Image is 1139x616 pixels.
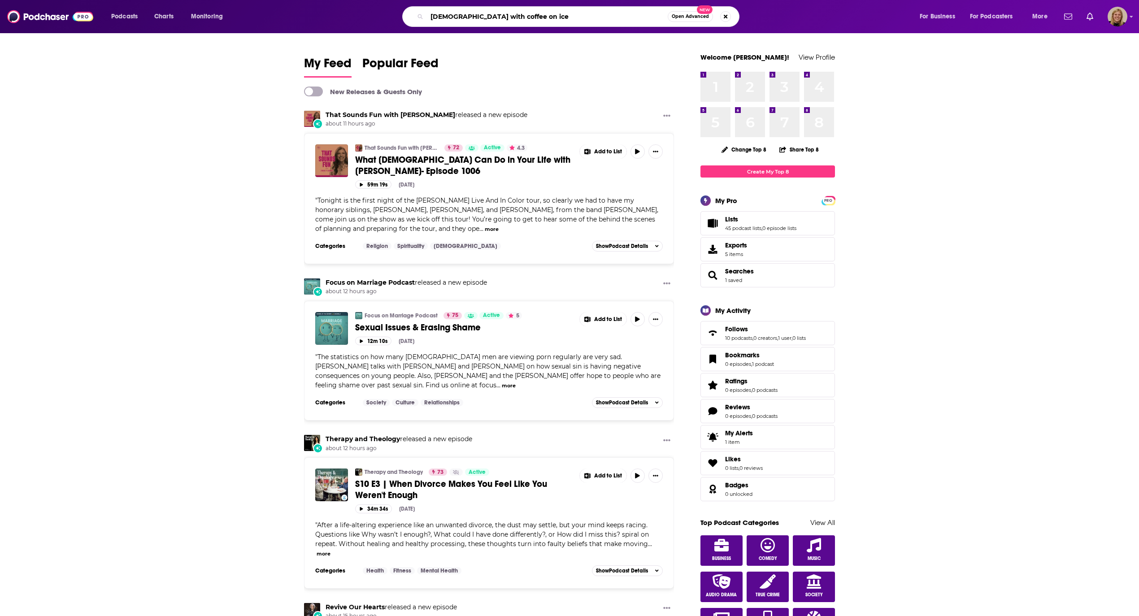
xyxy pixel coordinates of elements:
[483,311,500,320] span: Active
[315,312,348,345] a: Sexual Issues & Erasing Shame
[704,217,722,230] a: Lists
[191,10,223,23] span: Monitoring
[725,403,750,411] span: Reviews
[362,56,439,76] span: Popular Feed
[594,473,622,479] span: Add to List
[778,335,791,341] a: 1 user
[1083,9,1097,24] a: Show notifications dropdown
[725,465,739,471] a: 0 lists
[304,111,320,127] a: That Sounds Fun with Annie F. Downs
[725,387,751,393] a: 0 episodes
[672,14,709,19] span: Open Advanced
[725,215,796,223] a: Lists
[739,465,763,471] a: 0 reviews
[725,325,806,333] a: Follows
[365,469,423,476] a: Therapy and Theology
[485,226,499,233] button: more
[326,435,472,443] h3: released a new episode
[399,182,414,188] div: [DATE]
[704,327,722,339] a: Follows
[700,518,779,527] a: Top Podcast Categories
[315,521,649,548] span: "
[725,215,738,223] span: Lists
[700,477,835,501] span: Badges
[315,469,348,501] img: S10 E3 | When Divorce Makes You Feel Like You Weren't Enough
[365,144,439,152] a: That Sounds Fun with [PERSON_NAME]
[725,481,748,489] span: Badges
[465,469,489,476] a: Active
[394,243,428,250] a: Spirituality
[444,144,463,152] a: 72
[596,399,648,406] span: Show Podcast Details
[725,413,751,419] a: 0 episodes
[355,337,391,345] button: 12m 10s
[753,335,777,341] a: 0 creators
[469,468,486,477] span: Active
[704,269,722,282] a: Searches
[715,196,737,205] div: My Pro
[326,278,415,286] a: Focus on Marriage Podcast
[725,403,778,411] a: Reviews
[592,565,663,576] button: ShowPodcast Details
[355,312,362,319] a: Focus on Marriage Podcast
[355,469,362,476] a: Therapy and Theology
[725,241,747,249] span: Exports
[480,144,504,152] a: Active
[411,6,748,27] div: Search podcasts, credits, & more...
[443,312,462,319] a: 75
[304,56,352,76] span: My Feed
[365,312,438,319] a: Focus on Marriage Podcast
[453,143,459,152] span: 72
[437,468,443,477] span: 73
[355,478,547,501] span: S10 E3 | When Divorce Makes You Feel Like You Weren't Enough
[506,312,522,319] button: 5
[326,603,385,611] a: Revive Our Hearts
[317,550,330,558] button: more
[920,10,955,23] span: For Business
[700,321,835,345] span: Follows
[700,53,789,61] a: Welcome [PERSON_NAME]!
[706,592,737,598] span: Audio Drama
[725,351,774,359] a: Bookmarks
[823,197,834,204] a: PRO
[304,278,320,295] img: Focus on Marriage Podcast
[1026,9,1059,24] button: open menu
[725,455,741,463] span: Likes
[479,312,504,319] a: Active
[580,469,626,483] button: Show More Button
[725,361,751,367] a: 0 episodes
[313,287,323,297] div: New Episode
[762,225,796,231] a: 0 episode lists
[362,56,439,78] a: Popular Feed
[725,439,753,445] span: 1 item
[697,5,713,14] span: New
[704,457,722,469] a: Likes
[580,144,626,159] button: Show More Button
[1032,10,1048,23] span: More
[355,322,481,333] span: Sexual Issues & Erasing Shame
[752,361,774,367] a: 1 podcast
[700,535,743,566] a: Business
[304,435,320,451] img: Therapy and Theology
[304,87,422,96] a: New Releases & Guests Only
[777,335,778,341] span: ,
[725,377,748,385] span: Ratings
[315,567,356,574] h3: Categories
[725,429,753,437] span: My Alerts
[105,9,149,24] button: open menu
[479,225,483,233] span: ...
[700,211,835,235] span: Lists
[154,10,174,23] span: Charts
[913,9,966,24] button: open menu
[779,141,819,158] button: Share Top 8
[148,9,179,24] a: Charts
[725,351,760,359] span: Bookmarks
[668,11,713,22] button: Open AdvancedNew
[326,435,400,443] a: Therapy and Theology
[421,399,463,406] a: Relationships
[704,243,722,256] span: Exports
[725,267,754,275] span: Searches
[725,455,763,463] a: Likes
